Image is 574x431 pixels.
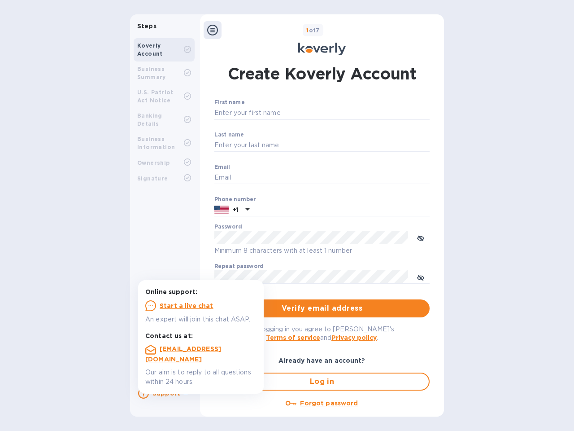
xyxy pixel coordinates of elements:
[214,100,244,106] label: First name
[137,89,174,104] b: U.S. Patriot Act Notice
[137,22,157,30] b: Steps
[160,302,213,309] u: Start a live chat
[145,288,197,295] b: Online support:
[306,27,320,34] b: of 7
[214,264,264,269] label: Repeat password
[137,159,170,166] b: Ownership
[214,246,430,256] p: Minimum 8 characters with at least 1 number
[214,106,430,120] input: Enter your first name
[145,315,257,324] p: An expert will join this chat ASAP.
[214,224,242,230] label: Password
[214,373,430,391] button: Log in
[137,112,162,127] b: Banking Details
[412,229,430,246] button: toggle password visibility
[137,42,163,57] b: Koverly Account
[214,164,230,170] label: Email
[214,132,244,137] label: Last name
[152,390,180,397] b: Support
[214,197,256,202] label: Phone number
[214,299,430,317] button: Verify email address
[278,357,365,364] b: Already have an account?
[306,27,309,34] span: 1
[137,136,175,150] b: Business Information
[300,400,358,407] u: Forgot password
[222,376,422,387] span: Log in
[228,62,417,85] h1: Create Koverly Account
[214,139,430,152] input: Enter your last name
[250,325,394,341] span: By logging in you agree to [PERSON_NAME]'s and .
[232,205,239,214] p: +1
[145,332,193,339] b: Contact us at:
[137,175,168,182] b: Signature
[331,334,377,341] a: Privacy policy
[412,268,430,286] button: toggle password visibility
[214,171,430,185] input: Email
[222,303,422,314] span: Verify email address
[145,345,221,363] a: [EMAIL_ADDRESS][DOMAIN_NAME]
[266,334,320,341] a: Terms of service
[145,368,257,387] p: Our aim is to reply to all questions within 24 hours.
[214,205,229,215] img: US
[137,66,166,80] b: Business Summary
